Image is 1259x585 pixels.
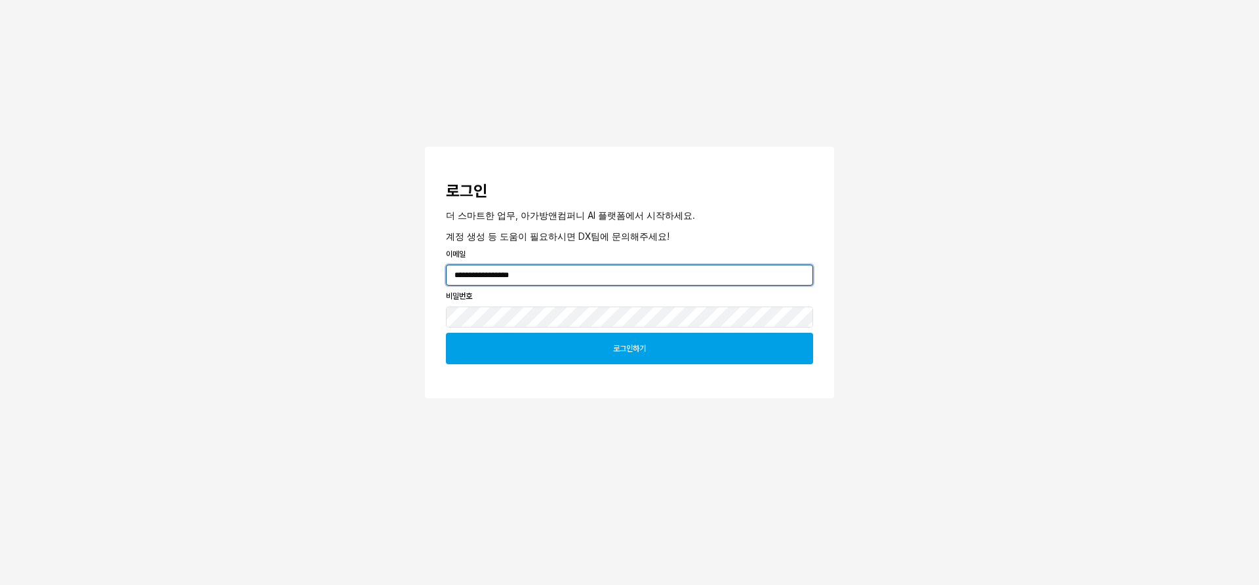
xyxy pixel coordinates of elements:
p: 이메일 [446,248,813,260]
p: 로그인하기 [613,343,646,354]
p: 비밀번호 [446,290,813,302]
h3: 로그인 [446,182,813,200]
p: 더 스마트한 업무, 아가방앤컴퍼니 AI 플랫폼에서 시작하세요. [446,208,813,222]
p: 계정 생성 등 도움이 필요하시면 DX팀에 문의해주세요! [446,229,813,243]
button: 로그인하기 [446,333,813,364]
